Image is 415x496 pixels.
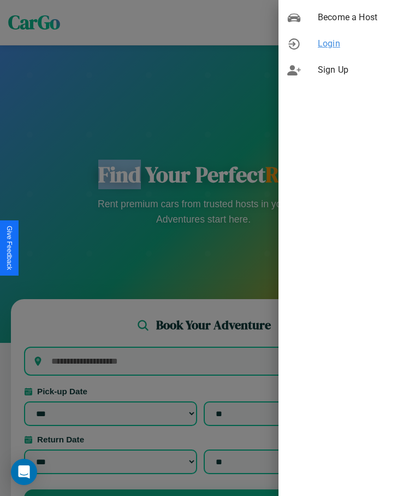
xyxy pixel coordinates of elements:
span: Become a Host [318,11,406,24]
div: Become a Host [278,4,415,31]
div: Give Feedback [5,226,13,270]
span: Sign Up [318,63,406,77]
div: Sign Up [278,57,415,83]
span: Login [318,37,406,50]
div: Login [278,31,415,57]
div: Open Intercom Messenger [11,459,37,485]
